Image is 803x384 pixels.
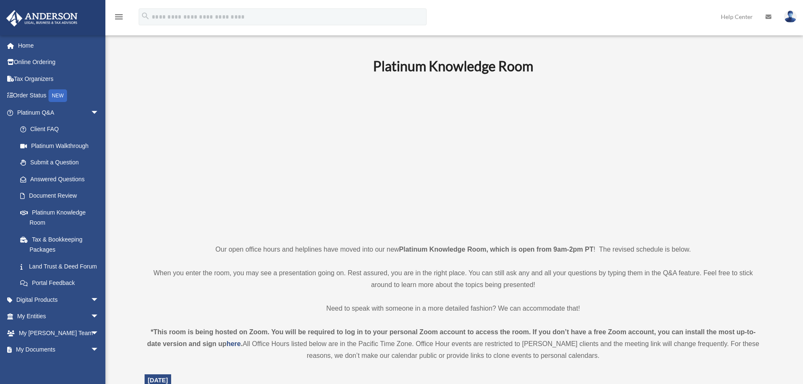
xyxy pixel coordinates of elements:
a: Tax Organizers [6,70,112,87]
strong: *This room is being hosted on Zoom. You will be required to log in to your personal Zoom account ... [147,328,756,347]
a: Platinum Walkthrough [12,137,112,154]
a: here [226,340,241,347]
a: Tax & Bookkeeping Packages [12,231,112,258]
b: Platinum Knowledge Room [373,58,533,74]
p: Our open office hours and helplines have moved into our new ! The revised schedule is below. [145,244,762,255]
img: Anderson Advisors Platinum Portal [4,10,80,27]
a: My [PERSON_NAME] Teamarrow_drop_down [6,325,112,341]
span: arrow_drop_down [91,325,107,342]
a: Land Trust & Deed Forum [12,258,112,275]
span: arrow_drop_down [91,308,107,325]
a: Platinum Q&Aarrow_drop_down [6,104,112,121]
i: menu [114,12,124,22]
img: User Pic [784,11,797,23]
a: Order StatusNEW [6,87,112,105]
div: All Office Hours listed below are in the Pacific Time Zone. Office Hour events are restricted to ... [145,326,762,362]
a: Home [6,37,112,54]
a: Submit a Question [12,154,112,171]
a: menu [114,15,124,22]
a: Online Ordering [6,54,112,71]
span: [DATE] [148,377,168,384]
span: arrow_drop_down [91,104,107,121]
span: arrow_drop_down [91,341,107,359]
a: My Entitiesarrow_drop_down [6,308,112,325]
a: Digital Productsarrow_drop_down [6,291,112,308]
strong: . [241,340,242,347]
p: Need to speak with someone in a more detailed fashion? We can accommodate that! [145,303,762,314]
a: Client FAQ [12,121,112,138]
p: When you enter the room, you may see a presentation going on. Rest assured, you are in the right ... [145,267,762,291]
div: NEW [48,89,67,102]
a: Platinum Knowledge Room [12,204,107,231]
i: search [141,11,150,21]
strong: Platinum Knowledge Room, which is open from 9am-2pm PT [399,246,594,253]
a: My Documentsarrow_drop_down [6,341,112,358]
iframe: 231110_Toby_KnowledgeRoom [327,86,580,228]
span: arrow_drop_down [91,291,107,309]
a: Portal Feedback [12,275,112,292]
a: Document Review [12,188,112,204]
a: Answered Questions [12,171,112,188]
